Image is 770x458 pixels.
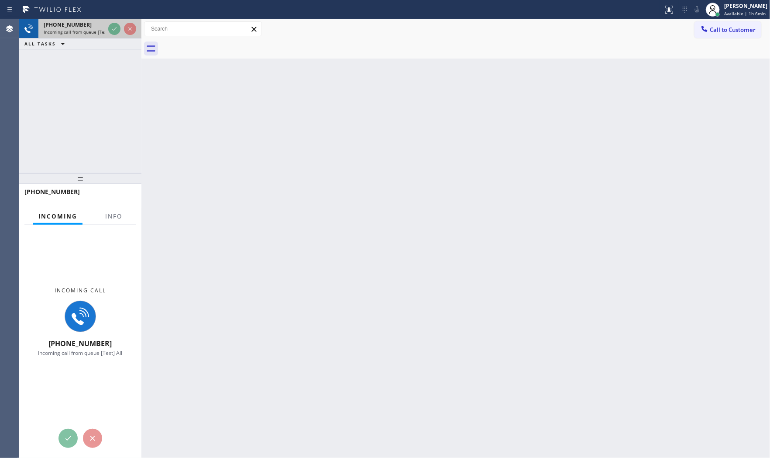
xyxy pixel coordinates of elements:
button: Mute [691,3,703,16]
span: Call to Customer [710,26,756,34]
button: Accept [108,23,120,35]
span: Incoming call from queue [Test] All [38,349,123,357]
button: ALL TASKS [19,38,73,49]
button: Info [100,208,127,225]
span: Incoming call [55,287,106,294]
span: [PHONE_NUMBER] [44,21,92,28]
div: [PERSON_NAME] [724,2,767,10]
button: Accept [58,429,78,448]
span: Available | 1h 6min [724,10,766,17]
button: Call to Customer [694,21,761,38]
span: [PHONE_NUMBER] [49,339,112,348]
span: Incoming call from queue [Test] All [44,29,116,35]
span: Incoming [38,212,77,220]
button: Incoming [33,208,82,225]
span: [PHONE_NUMBER] [24,187,80,196]
span: Info [105,212,122,220]
button: Reject [124,23,136,35]
button: Reject [83,429,102,448]
input: Search [144,22,261,36]
span: ALL TASKS [24,41,56,47]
